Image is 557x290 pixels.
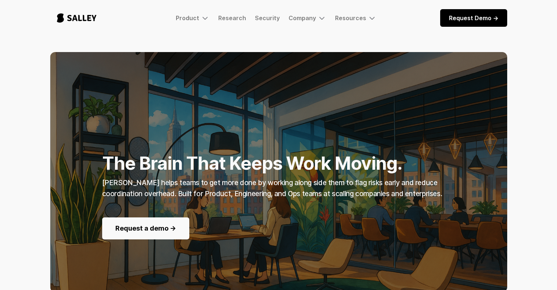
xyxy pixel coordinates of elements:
[335,14,366,22] div: Resources
[176,14,199,22] div: Product
[102,179,442,198] strong: [PERSON_NAME] helps teams to get more done by working along side them to flag risks early and red...
[102,153,402,174] strong: The Brain That Keeps Work Moving.
[218,14,246,22] a: Research
[176,14,209,22] div: Product
[255,14,280,22] a: Security
[440,9,507,27] a: Request Demo ->
[50,6,103,30] a: home
[289,14,326,22] div: Company
[289,14,316,22] div: Company
[335,14,376,22] div: Resources
[102,217,189,239] a: Request a demo ->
